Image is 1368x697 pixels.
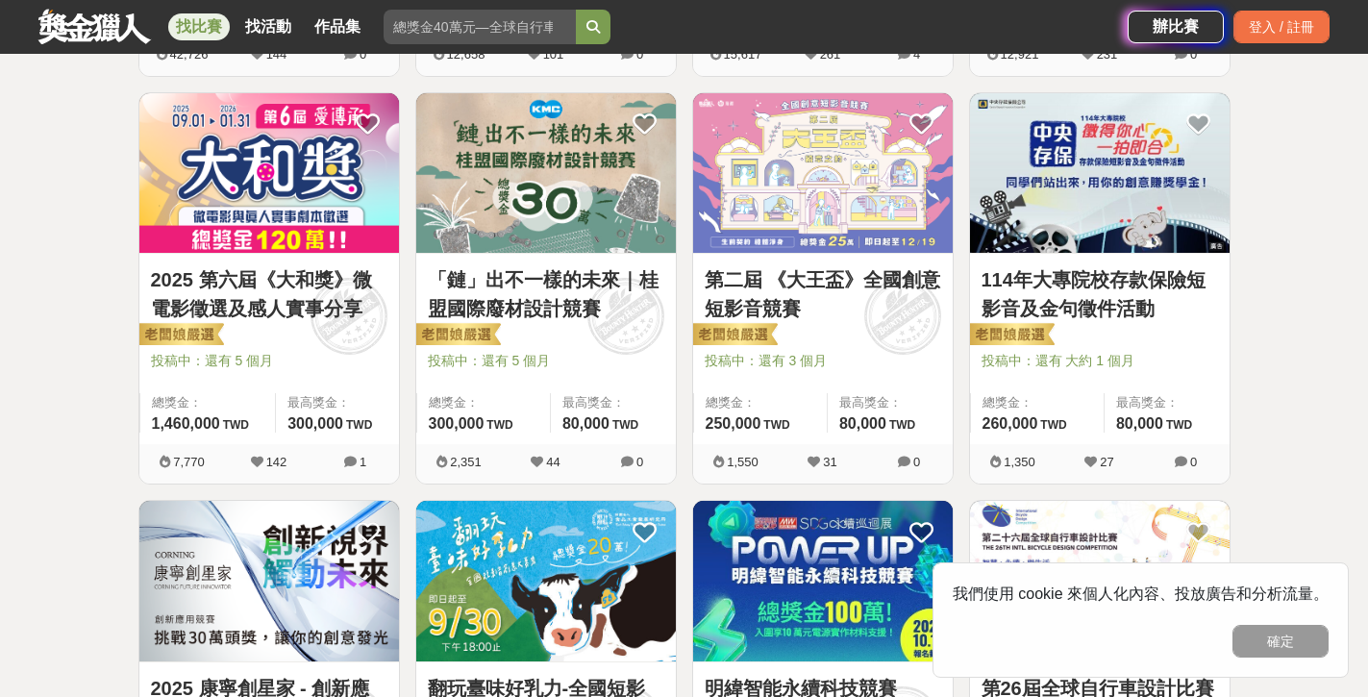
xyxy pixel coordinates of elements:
[913,455,920,469] span: 0
[705,265,941,323] a: 第二屆 《大王盃》全國創意短影音競賽
[706,415,761,432] span: 250,000
[266,47,287,62] span: 144
[966,322,1055,349] img: 老闆娘嚴選
[1097,47,1118,62] span: 231
[889,418,915,432] span: TWD
[706,393,815,412] span: 總獎金：
[287,393,386,412] span: 最高獎金：
[1100,455,1113,469] span: 27
[693,93,953,254] img: Cover Image
[562,393,664,412] span: 最高獎金：
[139,93,399,254] img: Cover Image
[953,585,1329,602] span: 我們使用 cookie 來個人化內容、投放廣告和分析流量。
[151,265,387,323] a: 2025 第六屆《大和獎》微電影徵選及感人實事分享
[428,265,664,323] a: 「鏈」出不一樣的未來｜桂盟國際廢材設計競賽
[416,501,676,661] img: Cover Image
[1040,418,1066,432] span: TWD
[429,393,538,412] span: 總獎金：
[151,351,387,371] span: 投稿中：還有 5 個月
[636,455,643,469] span: 0
[346,418,372,432] span: TWD
[982,415,1038,432] span: 260,000
[636,47,643,62] span: 0
[1116,393,1218,412] span: 最高獎金：
[839,393,941,412] span: 最高獎金：
[982,265,1218,323] a: 114年大專院校存款保險短影音及金句徵件活動
[360,455,366,469] span: 1
[360,47,366,62] span: 0
[763,418,789,432] span: TWD
[982,351,1218,371] span: 投稿中：還有 大約 1 個月
[223,418,249,432] span: TWD
[970,501,1230,661] img: Cover Image
[1232,625,1329,658] button: 確定
[136,322,224,349] img: 老闆娘嚴選
[724,47,762,62] span: 15,617
[689,322,778,349] img: 老闆娘嚴選
[970,93,1230,255] a: Cover Image
[1190,455,1197,469] span: 0
[429,415,485,432] span: 300,000
[416,93,676,254] img: Cover Image
[1116,415,1163,432] span: 80,000
[1004,455,1035,469] span: 1,350
[982,393,1092,412] span: 總獎金：
[693,93,953,255] a: Cover Image
[237,13,299,40] a: 找活動
[173,455,205,469] span: 7,770
[152,415,220,432] span: 1,460,000
[913,47,920,62] span: 4
[152,393,264,412] span: 總獎金：
[546,455,560,469] span: 44
[970,501,1230,662] a: Cover Image
[307,13,368,40] a: 作品集
[447,47,485,62] span: 12,658
[970,93,1230,254] img: Cover Image
[384,10,576,44] input: 總獎金40萬元—全球自行車設計比賽
[266,455,287,469] span: 142
[612,418,638,432] span: TWD
[168,13,230,40] a: 找比賽
[139,501,399,662] a: Cover Image
[1233,11,1330,43] div: 登入 / 註冊
[705,351,941,371] span: 投稿中：還有 3 個月
[170,47,209,62] span: 42,726
[428,351,664,371] span: 投稿中：還有 5 個月
[1001,47,1039,62] span: 12,921
[139,501,399,661] img: Cover Image
[820,47,841,62] span: 261
[693,501,953,662] a: Cover Image
[562,415,609,432] span: 80,000
[839,415,886,432] span: 80,000
[1190,47,1197,62] span: 0
[486,418,512,432] span: TWD
[287,415,343,432] span: 300,000
[1128,11,1224,43] a: 辦比賽
[416,501,676,662] a: Cover Image
[139,93,399,255] a: Cover Image
[416,93,676,255] a: Cover Image
[727,455,759,469] span: 1,550
[450,455,482,469] span: 2,351
[823,455,836,469] span: 31
[412,322,501,349] img: 老闆娘嚴選
[543,47,564,62] span: 101
[1166,418,1192,432] span: TWD
[693,501,953,661] img: Cover Image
